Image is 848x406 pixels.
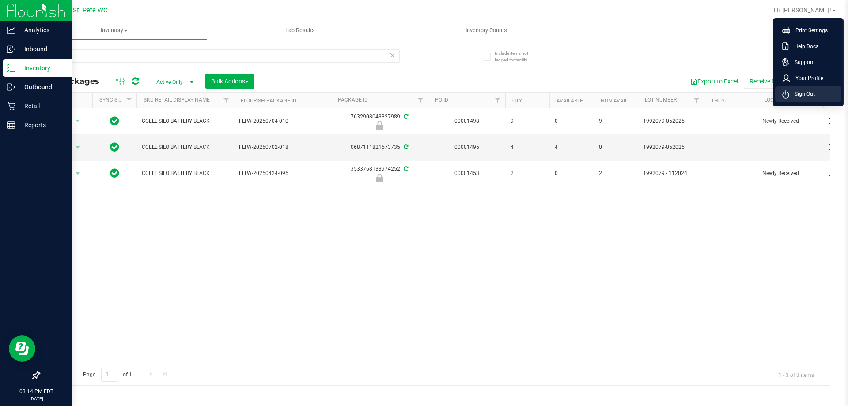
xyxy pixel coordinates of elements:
[4,387,68,395] p: 03:14 PM EDT
[511,143,544,152] span: 4
[15,101,68,111] p: Retail
[76,368,139,382] span: Page of 1
[599,169,632,178] span: 2
[689,93,704,108] a: Filter
[142,143,228,152] span: CCELL SILO BATTERY BLACK
[207,21,393,40] a: Lab Results
[72,115,83,127] span: select
[15,63,68,73] p: Inventory
[21,27,207,34] span: Inventory
[454,144,479,150] a: 00001495
[7,83,15,91] inline-svg: Outbound
[454,170,479,176] a: 00001453
[7,45,15,53] inline-svg: Inbound
[435,97,448,103] a: PO ID
[72,167,83,180] span: select
[39,49,400,63] input: Search Package ID, Item Name, SKU, Lot or Part Number...
[144,97,210,103] a: Sku Retail Display Name
[211,78,249,85] span: Bulk Actions
[685,74,744,89] button: Export to Excel
[338,97,368,103] a: Package ID
[454,27,519,34] span: Inventory Counts
[711,98,726,104] a: THC%
[239,169,326,178] span: FLTW-20250424-095
[239,117,326,125] span: FLTW-20250704-010
[555,117,588,125] span: 0
[122,93,136,108] a: Filter
[643,169,699,178] span: 1992079 - 112024
[99,97,133,103] a: Sync Status
[329,113,429,130] div: 7632908043827989
[15,82,68,92] p: Outbound
[241,98,296,104] a: Flourish Package ID
[599,143,632,152] span: 0
[9,335,35,362] iframe: Resource center
[772,368,821,381] span: 1 - 3 of 3 items
[782,58,838,67] a: Support
[329,121,429,130] div: Newly Received
[101,368,117,382] input: 1
[511,169,544,178] span: 2
[790,26,828,35] span: Print Settings
[273,27,327,34] span: Lab Results
[239,143,326,152] span: FLTW-20250702-018
[15,120,68,130] p: Reports
[762,169,818,178] span: Newly Received
[645,97,677,103] a: Lot Number
[219,93,234,108] a: Filter
[7,102,15,110] inline-svg: Retail
[402,166,408,172] span: Sync from Compliance System
[782,42,838,51] a: Help Docs
[393,21,579,40] a: Inventory Counts
[4,395,68,402] p: [DATE]
[21,21,207,40] a: Inventory
[512,98,522,104] a: Qty
[775,86,841,102] li: Sign Out
[110,115,119,127] span: In Sync
[601,98,640,104] a: Non-Available
[402,114,408,120] span: Sync from Compliance System
[329,174,429,182] div: Newly Received
[454,118,479,124] a: 00001498
[762,117,818,125] span: Newly Received
[110,167,119,179] span: In Sync
[744,74,817,89] button: Receive Non-Cannabis
[764,97,792,103] a: Lock Code
[142,117,228,125] span: CCELL SILO BATTERY BLACK
[329,143,429,152] div: 0687111821573735
[556,98,583,104] a: Available
[599,117,632,125] span: 9
[73,7,107,14] span: St. Pete WC
[491,93,505,108] a: Filter
[142,169,228,178] span: CCELL SILO BATTERY BLACK
[789,90,815,99] span: Sign Out
[555,169,588,178] span: 0
[643,117,699,125] span: 1992079-052025
[495,50,539,63] span: Include items not tagged for facility
[15,44,68,54] p: Inbound
[7,121,15,129] inline-svg: Reports
[110,141,119,153] span: In Sync
[774,7,831,14] span: Hi, [PERSON_NAME]!
[790,74,823,83] span: Your Profile
[7,64,15,72] inline-svg: Inventory
[555,143,588,152] span: 4
[72,141,83,154] span: select
[511,117,544,125] span: 9
[789,42,818,51] span: Help Docs
[205,74,254,89] button: Bulk Actions
[413,93,428,108] a: Filter
[15,25,68,35] p: Analytics
[7,26,15,34] inline-svg: Analytics
[329,165,429,182] div: 3533768133974252
[789,58,814,67] span: Support
[46,76,108,86] span: All Packages
[402,144,408,150] span: Sync from Compliance System
[643,143,699,152] span: 1992079-052025
[389,49,395,61] span: Clear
